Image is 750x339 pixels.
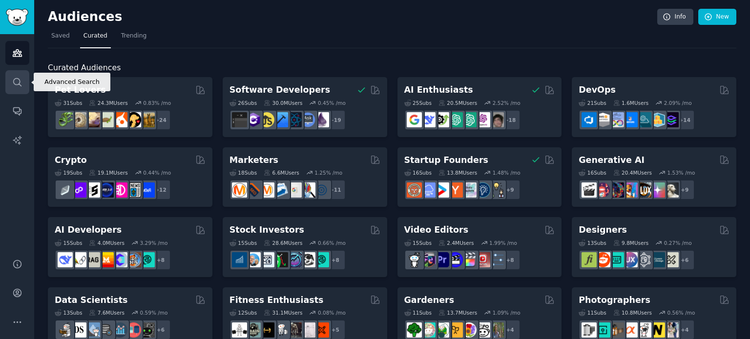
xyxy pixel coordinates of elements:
[500,179,521,200] div: + 9
[232,322,247,338] img: GYM
[579,224,627,236] h2: Designers
[664,112,679,127] img: PlatformEngineers
[232,252,247,267] img: dividends
[664,252,679,267] img: UX_Design
[434,112,449,127] img: AItoolsCatalog
[140,322,155,338] img: data
[300,112,315,127] img: AskComputerScience
[150,250,171,270] div: + 8
[55,224,122,236] h2: AI Developers
[650,322,665,338] img: Nikon
[579,84,616,96] h2: DevOps
[489,252,504,267] img: postproduction
[99,182,114,198] img: web3
[314,169,342,176] div: 1.25 % /mo
[273,322,288,338] img: weightroom
[126,252,141,267] img: llmops
[118,28,150,48] a: Trending
[140,239,168,246] div: 3.29 % /mo
[126,182,141,198] img: CryptoNews
[448,322,463,338] img: GardeningUK
[229,169,257,176] div: 18 Sub s
[493,169,521,176] div: 1.48 % /mo
[493,309,521,316] div: 1.09 % /mo
[500,250,521,270] div: + 8
[140,309,168,316] div: 0.59 % /mo
[448,252,463,267] img: VideoEditors
[300,182,315,198] img: MarketingResearch
[582,322,597,338] img: analog
[150,179,171,200] div: + 12
[273,182,288,198] img: Emailmarketing
[595,182,610,198] img: dalle2
[489,112,504,127] img: ArtificalIntelligence
[579,294,650,306] h2: Photographers
[664,322,679,338] img: WeddingPhotography
[404,154,488,166] h2: Startup Founders
[229,239,257,246] div: 15 Sub s
[287,112,302,127] img: reactnative
[404,84,473,96] h2: AI Enthusiasts
[273,112,288,127] img: iOSProgramming
[664,239,692,246] div: 0.27 % /mo
[140,252,155,267] img: AIDevelopersSociety
[229,309,257,316] div: 12 Sub s
[595,322,610,338] img: streetphotography
[461,252,477,267] img: finalcutpro
[461,322,477,338] img: flowers
[140,182,155,198] img: defi_
[595,112,610,127] img: AWS_Certified_Experts
[246,252,261,267] img: ValueInvesting
[112,112,127,127] img: cockatiel
[582,112,597,127] img: azuredevops
[48,62,121,74] span: Curated Audiences
[126,112,141,127] img: PetAdvice
[613,169,652,176] div: 20.4M Users
[287,182,302,198] img: googleads
[89,309,125,316] div: 7.6M Users
[579,309,606,316] div: 11 Sub s
[438,169,477,176] div: 13.8M Users
[6,9,28,26] img: GummySearch logo
[404,309,432,316] div: 11 Sub s
[287,252,302,267] img: StocksAndTrading
[609,112,624,127] img: Docker_DevOps
[438,100,477,106] div: 20.5M Users
[229,224,304,236] h2: Stock Investors
[55,84,106,96] h2: Pet Lovers
[314,112,329,127] img: elixir
[438,239,474,246] div: 2.4M Users
[613,309,652,316] div: 10.8M Users
[71,112,86,127] img: ballpython
[229,100,257,106] div: 26 Sub s
[51,32,70,40] span: Saved
[314,252,329,267] img: technicalanalysis
[434,252,449,267] img: premiere
[609,252,624,267] img: UI_Design
[325,250,346,270] div: + 8
[55,239,82,246] div: 15 Sub s
[325,110,346,130] div: + 19
[229,84,330,96] h2: Software Developers
[674,250,695,270] div: + 6
[112,182,127,198] img: defiblockchain
[404,169,432,176] div: 16 Sub s
[229,294,324,306] h2: Fitness Enthusiasts
[71,182,86,198] img: 0xPolygon
[246,182,261,198] img: bigseo
[126,322,141,338] img: datasets
[407,252,422,267] img: gopro
[664,182,679,198] img: DreamBooth
[89,100,127,106] div: 24.3M Users
[434,322,449,338] img: SavageGarden
[650,252,665,267] img: learndesign
[475,322,490,338] img: UrbanGardening
[85,252,100,267] img: Rag
[55,309,82,316] div: 13 Sub s
[55,100,82,106] div: 31 Sub s
[264,100,302,106] div: 30.0M Users
[636,112,651,127] img: platformengineering
[143,100,171,106] div: 0.83 % /mo
[579,239,606,246] div: 13 Sub s
[475,112,490,127] img: OpenAIDev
